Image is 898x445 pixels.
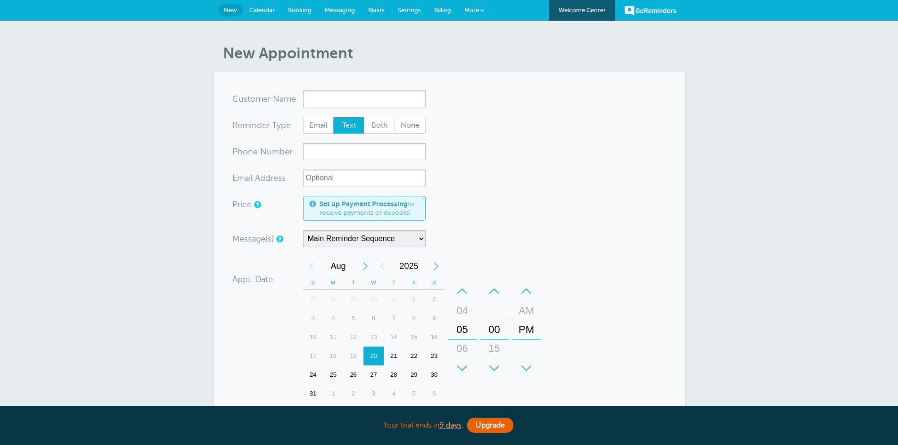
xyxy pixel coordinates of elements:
div: Saturday, August 23 [424,347,445,365]
th: W [363,275,384,290]
div: 19 [343,347,363,365]
div: 27 [363,365,384,384]
span: Billing [434,7,451,14]
div: 27 [303,290,323,309]
div: Thursday, August 14 [384,328,404,347]
div: Friday, August 22 [404,347,424,365]
span: Email [304,117,334,133]
div: Tuesday, September 2 [343,384,363,403]
div: 31 [384,290,404,309]
div: mber [232,143,303,160]
div: 30 [424,365,445,384]
div: Tuesday, July 29 [343,290,363,309]
label: Both [364,117,395,134]
div: Tuesday, August 5 [343,309,363,328]
div: Tuesday, August 19 [343,347,363,365]
div: 05 [451,320,474,339]
span: More [464,7,479,14]
div: 30 [363,290,384,309]
div: Sunday, August 3 [303,309,323,328]
div: Monday, August 18 [323,347,343,365]
div: 23 [424,347,445,365]
span: Calendar [249,7,275,14]
input: Optional [303,170,426,186]
label: Reminder Type [232,121,291,129]
div: 9 [424,309,445,328]
span: Pho [232,147,248,156]
div: Today, Wednesday, August 20 [363,347,384,365]
div: Monday, August 11 [323,328,343,347]
div: 10 [303,328,323,347]
div: 24 [303,365,323,384]
label: Text [333,117,364,134]
div: Sunday, July 27 [303,290,323,309]
span: None [395,117,425,133]
div: 21 [384,347,404,365]
a: New [218,4,243,16]
h1: New Appointment [223,44,685,62]
div: Minutes [480,282,509,378]
div: Hours [448,282,477,378]
div: Saturday, August 30 [424,365,445,384]
th: T [343,275,363,290]
div: Friday, August 8 [404,309,424,328]
div: 04 [451,301,474,320]
div: 26 [343,365,363,384]
div: Saturday, August 2 [424,290,445,309]
div: 1 [404,290,424,309]
div: Monday, August 25 [323,365,343,384]
span: Ema [232,174,249,182]
span: Blasts [368,7,385,14]
div: 18 [323,347,343,365]
div: 5 [343,309,363,328]
div: Monday, July 28 [323,290,343,309]
div: 00 [483,320,506,339]
div: Next Year [428,257,445,275]
div: 5 [404,384,424,403]
span: 2025 [391,257,428,275]
div: Wednesday, August 13 [363,328,384,347]
span: New [224,7,237,14]
th: S [424,275,445,290]
div: ress [232,170,303,186]
span: Both [364,117,395,133]
div: 29 [404,365,424,384]
div: Thursday, August 28 [384,365,404,384]
div: ame [232,90,303,107]
div: Thursday, September 4 [384,384,404,403]
div: Friday, August 1 [404,290,424,309]
div: Friday, August 29 [404,365,424,384]
div: 11 [323,328,343,347]
div: Wednesday, September 3 [363,384,384,403]
div: 7 [384,309,404,328]
div: 8 [404,309,424,328]
span: Cus [232,95,247,103]
div: 29 [343,290,363,309]
div: 2 [424,290,445,309]
div: 06 [451,339,474,358]
span: Booking [288,7,312,14]
span: August [320,257,357,275]
label: None [395,117,426,134]
div: 15 [483,339,506,358]
th: S [303,275,323,290]
a: Set up Payment Processing [320,200,408,208]
div: Monday, September 1 [323,384,343,403]
div: Thursday, August 7 [384,309,404,328]
a: Simple templates and custom messages will use the reminder schedule set under Settings > Reminder... [276,236,282,242]
div: 3 [303,309,323,328]
span: Settings [398,7,421,14]
div: Monday, August 4 [323,309,343,328]
span: Text [334,117,364,133]
th: T [384,275,404,290]
div: Saturday, August 9 [424,309,445,328]
div: 30 [483,358,506,377]
a: An optional price for the appointment. If you set a price, you can include a payment link in your... [254,202,260,208]
div: 15 [404,328,424,347]
div: Wednesday, August 6 [363,309,384,328]
div: Previous Month [303,257,320,275]
div: 14 [384,328,404,347]
div: 2 [343,384,363,403]
div: 6 [424,384,445,403]
div: 16 [424,328,445,347]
